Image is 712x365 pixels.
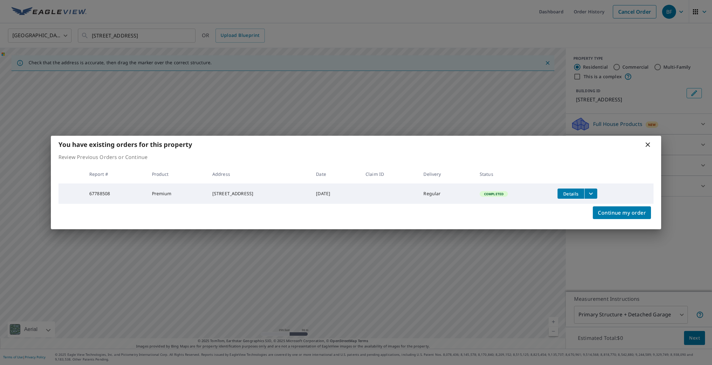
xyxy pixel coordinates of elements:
button: Continue my order [593,206,651,219]
td: Premium [147,183,207,204]
button: detailsBtn-67788508 [558,189,584,199]
button: filesDropdownBtn-67788508 [584,189,597,199]
th: Report # [84,165,147,183]
th: Address [207,165,311,183]
th: Delivery [418,165,474,183]
span: Details [561,191,580,197]
div: [STREET_ADDRESS] [212,190,306,197]
p: Review Previous Orders or Continue [58,153,654,161]
td: 67788508 [84,183,147,204]
span: Completed [480,192,507,196]
th: Status [475,165,553,183]
th: Product [147,165,207,183]
th: Claim ID [360,165,418,183]
span: Continue my order [598,208,646,217]
th: Date [311,165,360,183]
td: [DATE] [311,183,360,204]
b: You have existing orders for this property [58,140,192,149]
td: Regular [418,183,474,204]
